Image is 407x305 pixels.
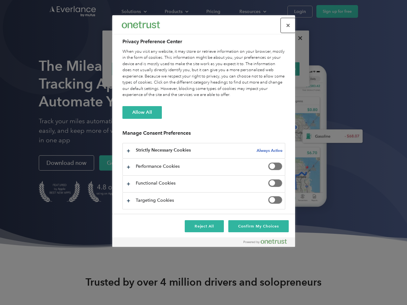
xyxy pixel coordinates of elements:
[244,239,287,244] img: Powered by OneTrust Opens in a new Tab
[281,18,295,32] button: Close
[228,220,288,232] button: Confirm My Choices
[122,18,160,31] div: Everlance
[244,239,292,247] a: Powered by OneTrust Opens in a new Tab
[122,38,285,45] h2: Privacy Preference Center
[185,220,224,232] button: Reject All
[122,130,285,140] h3: Manage Consent Preferences
[112,15,295,247] div: Preference center
[122,106,162,119] button: Allow All
[122,21,160,28] img: Everlance
[112,15,295,247] div: Privacy Preference Center
[122,49,285,98] div: When you visit any website, it may store or retrieve information on your browser, mostly in the f...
